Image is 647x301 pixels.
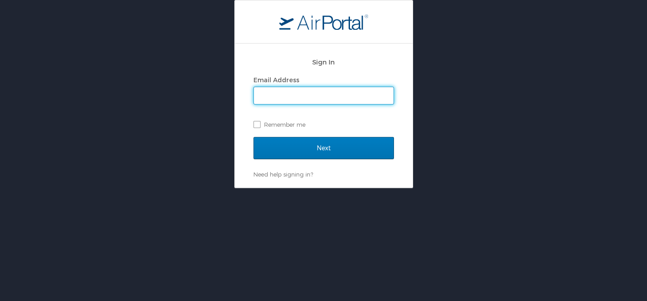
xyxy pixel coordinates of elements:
label: Remember me [253,118,394,131]
h2: Sign In [253,57,394,67]
label: Email Address [253,76,299,84]
img: logo [279,14,368,30]
a: Need help signing in? [253,171,313,178]
input: Next [253,137,394,159]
